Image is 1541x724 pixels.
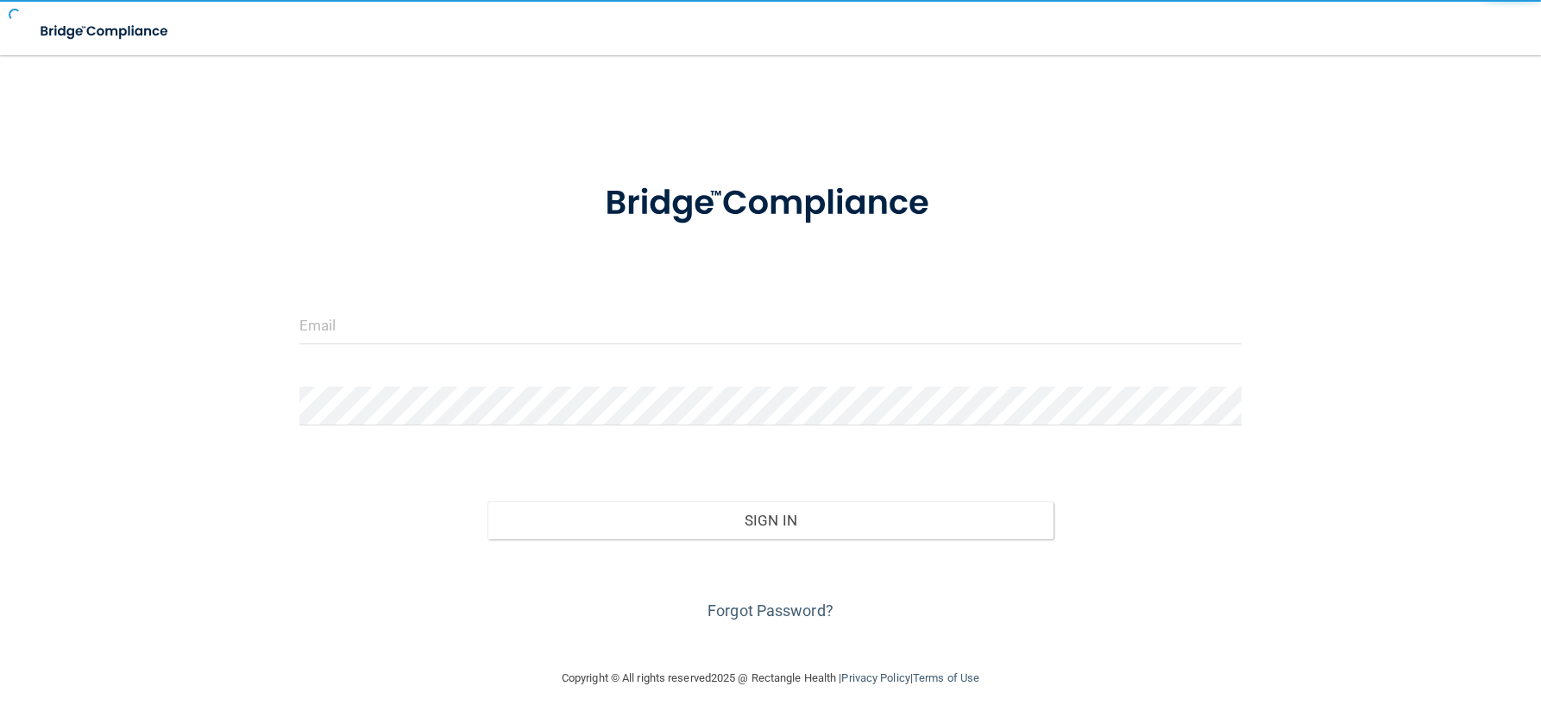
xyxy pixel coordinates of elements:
img: bridge_compliance_login_screen.278c3ca4.svg [569,159,972,249]
a: Terms of Use [913,671,979,684]
div: Copyright © All rights reserved 2025 @ Rectangle Health | | [456,651,1085,706]
a: Forgot Password? [708,601,833,620]
button: Sign In [487,501,1053,539]
input: Email [299,305,1242,344]
a: Privacy Policy [841,671,909,684]
img: bridge_compliance_login_screen.278c3ca4.svg [26,14,185,49]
